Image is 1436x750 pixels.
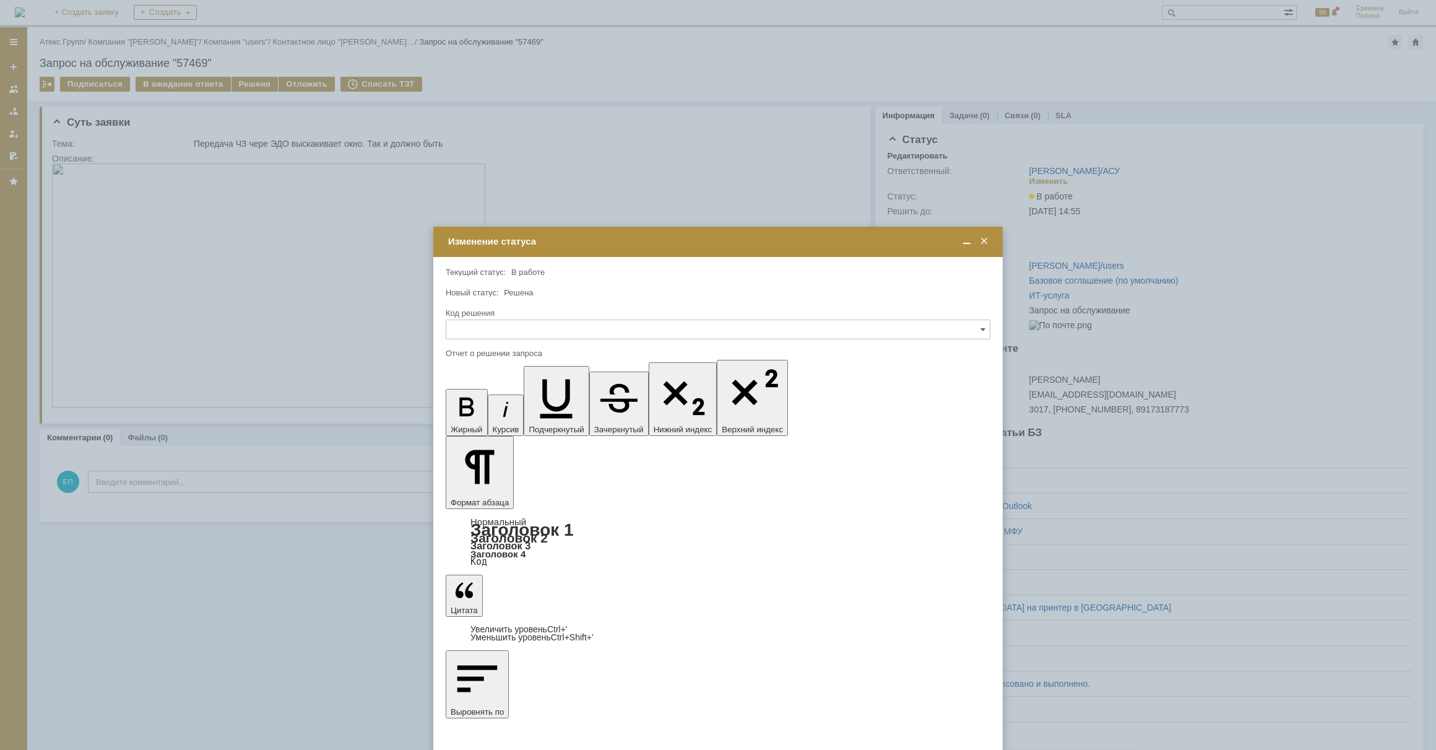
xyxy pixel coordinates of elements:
span: Подчеркнутый [529,425,584,434]
button: Верхний индекс [717,360,788,436]
a: Decrease [470,632,594,642]
label: Новый статус: [446,288,499,297]
a: Заголовок 2 [470,531,548,545]
span: Ctrl+Shift+' [551,632,594,642]
button: Жирный [446,389,488,436]
span: Верхний индекс [722,425,783,434]
span: Ctrl+' [547,624,568,634]
button: Нижний индекс [649,362,717,436]
div: Отчет о решении запроса [446,349,988,357]
a: Заголовок 4 [470,549,526,559]
button: Формат абзаца [446,436,514,509]
a: Increase [470,624,568,634]
button: Цитата [446,575,483,617]
span: Закрыть [978,236,990,247]
div: Изменение статуса [448,236,990,247]
span: Нижний индекс [654,425,712,434]
span: Цитата [451,606,478,615]
a: Заголовок 3 [470,540,530,551]
span: Свернуть (Ctrl + M) [961,236,973,247]
label: Текущий статус: [446,268,506,277]
button: Зачеркнутый [589,372,649,436]
span: Формат абзаца [451,498,509,507]
span: Выровнять по [451,707,504,717]
a: Код [470,556,487,567]
a: Заголовок 1 [470,520,574,539]
span: Жирный [451,425,483,434]
span: В работе [511,268,545,277]
div: Код решения [446,309,988,317]
button: Подчеркнутый [524,366,589,436]
div: Цитата [446,626,990,642]
span: Решена [504,288,533,297]
button: Выровнять по [446,650,509,718]
span: Курсив [493,425,519,434]
button: Курсив [488,395,524,436]
div: Формат абзаца [446,518,990,566]
span: Зачеркнутый [594,425,644,434]
a: Нормальный [470,517,526,527]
